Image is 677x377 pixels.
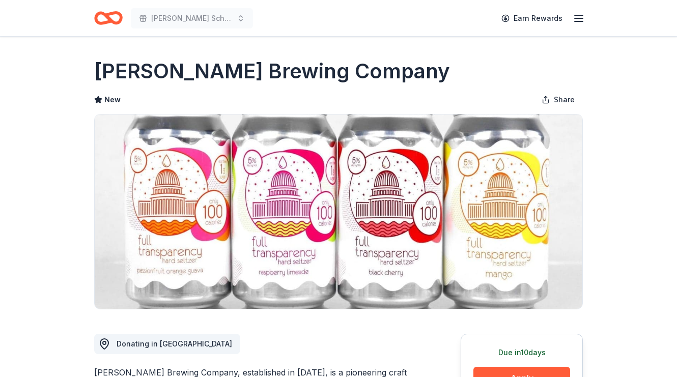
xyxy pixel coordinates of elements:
[151,12,233,24] span: [PERSON_NAME] Scholarship Fundraiser
[554,94,575,106] span: Share
[104,94,121,106] span: New
[95,114,582,309] img: Image for DC Brau Brewing Company
[117,339,232,348] span: Donating in [GEOGRAPHIC_DATA]
[533,90,583,110] button: Share
[131,8,253,28] button: [PERSON_NAME] Scholarship Fundraiser
[94,57,450,85] h1: [PERSON_NAME] Brewing Company
[473,346,570,359] div: Due in 10 days
[495,9,569,27] a: Earn Rewards
[94,6,123,30] a: Home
